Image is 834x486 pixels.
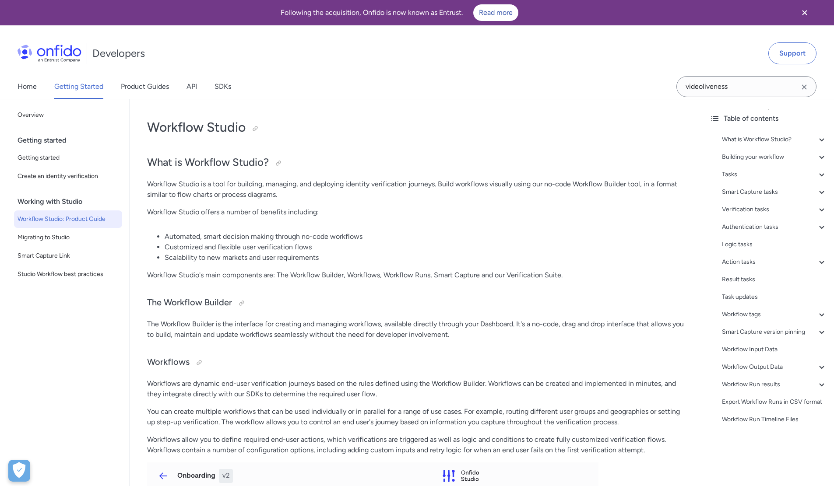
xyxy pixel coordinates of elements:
button: Open Preferences [8,460,30,482]
h3: Workflows [147,356,685,370]
a: Export Workflow Runs in CSV format [722,397,827,407]
span: Overview [18,110,119,120]
span: Studio Workflow best practices [18,269,119,280]
a: Result tasks [722,274,827,285]
a: Verification tasks [722,204,827,215]
a: Support [768,42,816,64]
a: Migrating to Studio [14,229,122,246]
input: Onfido search input field [676,76,816,97]
p: Workflow Studio offers a number of benefits including: [147,207,685,217]
a: Getting started [14,149,122,167]
a: Workflow tags [722,309,827,320]
a: Workflow Run results [722,379,827,390]
a: Workflow Input Data [722,344,827,355]
p: Workflows are dynamic end-user verification journeys based on the rules defined using the Workflo... [147,378,685,399]
p: Workflow Studio's main components are: The Workflow Builder, Workflows, Workflow Runs, Smart Capt... [147,270,685,280]
a: Studio Workflow best practices [14,266,122,283]
a: Smart Capture tasks [722,187,827,197]
button: Close banner [788,2,821,24]
h1: Developers [92,46,145,60]
div: Working with Studio [18,193,126,210]
a: Home [18,74,37,99]
a: Workflow Run Timeline Files [722,414,827,425]
p: You can create multiple workflows that can be used individually or in parallel for a range of use... [147,406,685,427]
a: SDKs [215,74,231,99]
h1: Workflow Studio [147,119,685,136]
li: Scalability to new markets and user requirements [165,252,685,263]
p: The Workflow Builder is the interface for creating and managing workflows, available directly thr... [147,319,685,340]
a: Overview [14,106,122,124]
h3: The Workflow Builder [147,296,685,310]
a: What is Workflow Studio? [722,134,827,145]
p: Workflows allow you to define required end-user actions, which verifications are triggered as wel... [147,434,685,455]
div: Following the acquisition, Onfido is now known as Entrust. [11,4,788,21]
a: Read more [473,4,518,21]
svg: Close banner [799,7,810,18]
span: Migrating to Studio [18,232,119,243]
a: Product Guides [121,74,169,99]
li: Customized and flexible user verification flows [165,242,685,252]
a: Create an identity verification [14,168,122,185]
p: Workflow Studio is a tool for building, managing, and deploying identity verification journeys. B... [147,179,685,200]
div: Cookie Preferences [8,460,30,482]
div: Getting started [18,132,126,149]
svg: Clear search field button [799,82,809,92]
a: Logic tasks [722,239,827,250]
a: Task updates [722,292,827,302]
li: Automated, smart decision making through no-code workflows [165,231,685,242]
span: Workflow Studio: Product Guide [18,214,119,224]
a: Smart Capture version pinning [722,327,827,337]
h2: What is Workflow Studio? [147,155,685,170]
a: Authentication tasks [722,222,827,232]
a: API [187,74,197,99]
a: Workflow Output Data [722,362,827,372]
a: Tasks [722,169,827,180]
a: Action tasks [722,257,827,267]
img: Onfido Logo [18,45,81,62]
span: Smart Capture Link [18,251,119,261]
a: Workflow Studio: Product Guide [14,210,122,228]
span: Create an identity verification [18,171,119,182]
a: Smart Capture Link [14,247,122,265]
div: Table of contents [710,113,827,124]
a: Getting Started [54,74,103,99]
span: Getting started [18,153,119,163]
a: Building your workflow [722,152,827,162]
